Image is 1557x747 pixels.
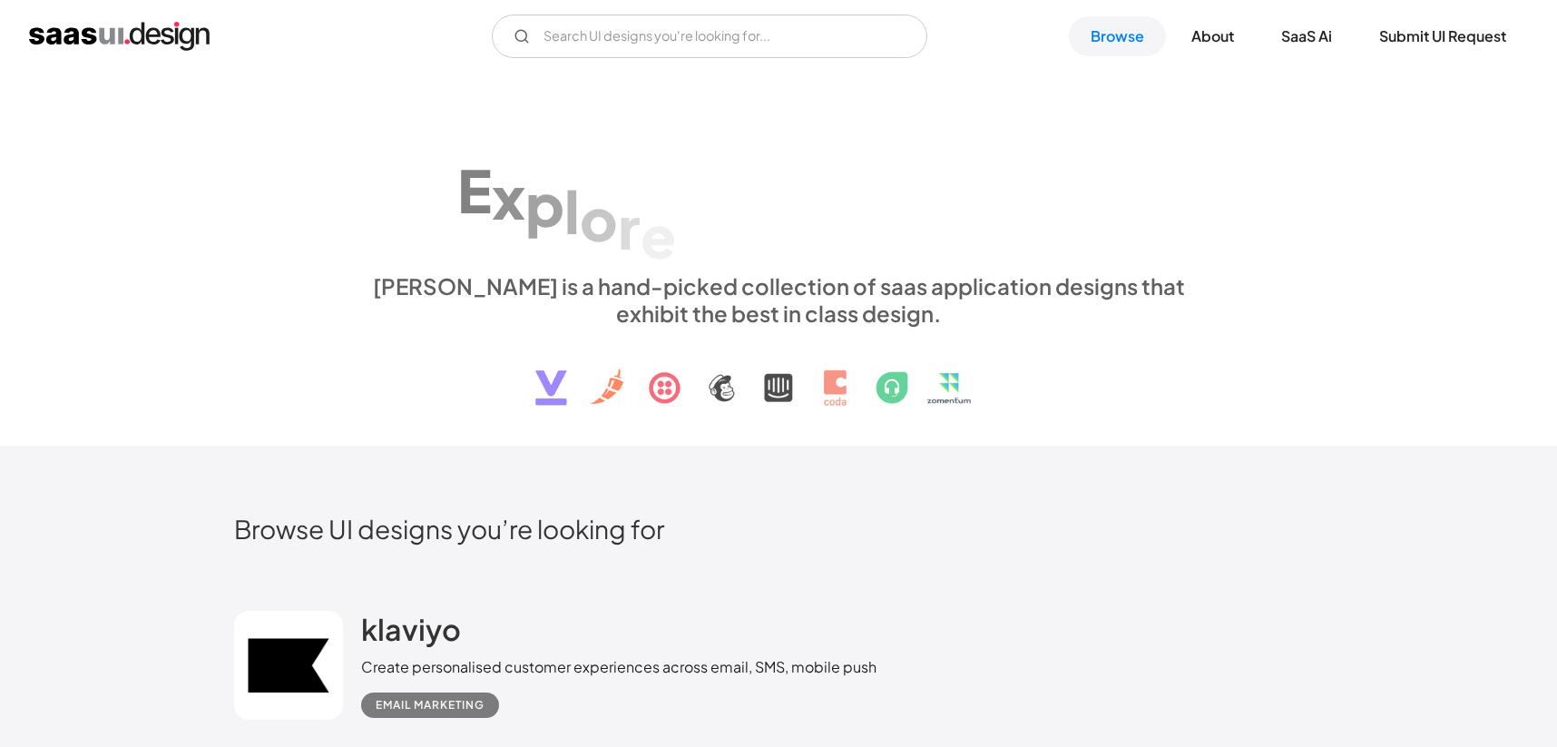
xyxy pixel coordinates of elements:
input: Search UI designs you're looking for... [492,15,927,58]
div: p [525,168,564,238]
a: SaaS Ai [1259,16,1354,56]
div: [PERSON_NAME] is a hand-picked collection of saas application designs that exhibit the best in cl... [361,272,1196,327]
a: klaviyo [361,611,461,656]
h1: Explore SaaS UI design patterns & interactions. [361,115,1196,255]
div: r [618,192,641,261]
div: l [564,175,580,245]
div: E [457,155,492,225]
a: Browse [1069,16,1166,56]
div: e [641,200,676,270]
div: Email Marketing [376,694,485,716]
div: Create personalised customer experiences across email, SMS, mobile push [361,656,876,678]
h2: klaviyo [361,611,461,647]
div: x [492,162,525,231]
a: home [29,22,210,51]
div: o [580,183,618,253]
form: Email Form [492,15,927,58]
a: About [1170,16,1256,56]
img: text, icon, saas logo [504,327,1053,421]
h2: Browse UI designs you’re looking for [234,513,1323,545]
a: Submit UI Request [1357,16,1528,56]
